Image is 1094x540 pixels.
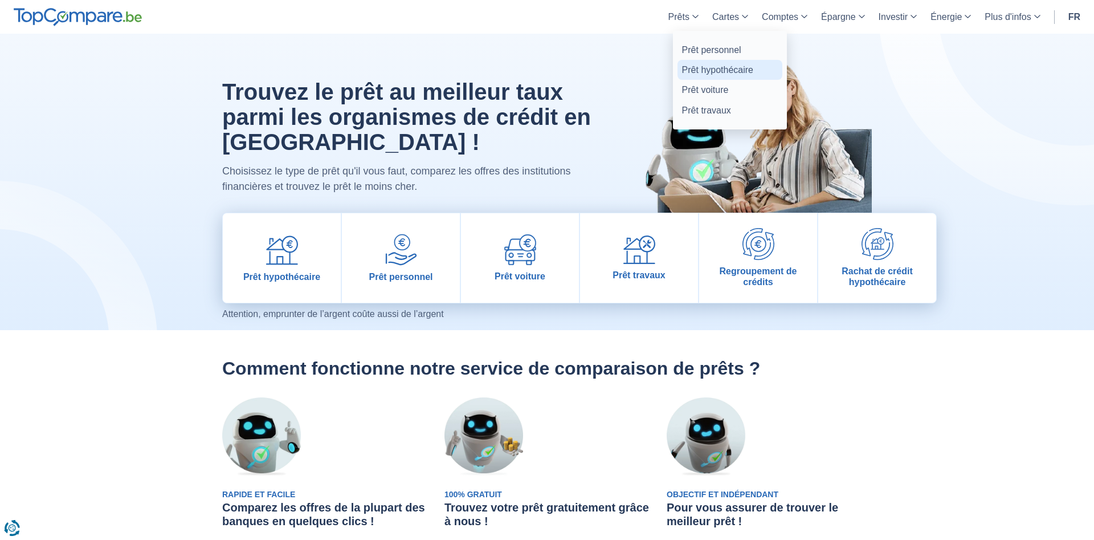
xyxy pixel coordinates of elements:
a: Prêt personnel [677,40,782,60]
h3: Comparez les offres de la plupart des banques en quelques clics ! [222,501,427,528]
a: Prêt travaux [677,100,782,120]
span: Prêt personnel [369,271,432,282]
span: Objectif et Indépendant [667,490,778,499]
span: Rapide et Facile [222,490,295,499]
a: Regroupement de crédits [699,213,817,303]
img: Objectif et Indépendant [667,397,745,476]
span: Regroupement de crédits [704,266,813,287]
img: Prêt voiture [504,234,536,265]
span: 100% Gratuit [444,490,502,499]
a: Rachat de crédit hypothécaire [818,213,936,303]
span: Prêt voiture [495,271,545,282]
a: Prêt voiture [461,213,579,303]
h1: Trouvez le prêt au meilleur taux parmi les organismes de crédit en [GEOGRAPHIC_DATA] ! [222,79,594,155]
img: Prêt hypothécaire [266,234,298,266]
a: Prêt hypothécaire [223,213,341,303]
img: Regroupement de crédits [742,228,774,260]
a: Prêt personnel [342,213,460,303]
span: Rachat de crédit hypothécaire [823,266,932,287]
img: Prêt personnel [385,234,417,266]
span: Prêt hypothécaire [243,271,320,282]
p: Choisissez le type de prêt qu'il vous faut, comparez les offres des institutions financières et t... [222,164,594,194]
img: image-hero [621,34,872,253]
img: Prêt travaux [623,236,655,265]
a: Prêt hypothécaire [677,60,782,80]
img: Rachat de crédit hypothécaire [862,228,893,260]
h3: Pour vous assurer de trouver le meilleur prêt ! [667,501,872,528]
a: Prêt travaux [580,213,698,303]
img: 100% Gratuit [444,397,523,476]
img: Rapide et Facile [222,397,301,476]
h2: Comment fonctionne notre service de comparaison de prêts ? [222,358,872,379]
span: Prêt travaux [613,270,666,281]
h3: Trouvez votre prêt gratuitement grâce à nous ! [444,501,650,528]
a: Prêt voiture [677,80,782,100]
img: TopCompare [14,8,142,26]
